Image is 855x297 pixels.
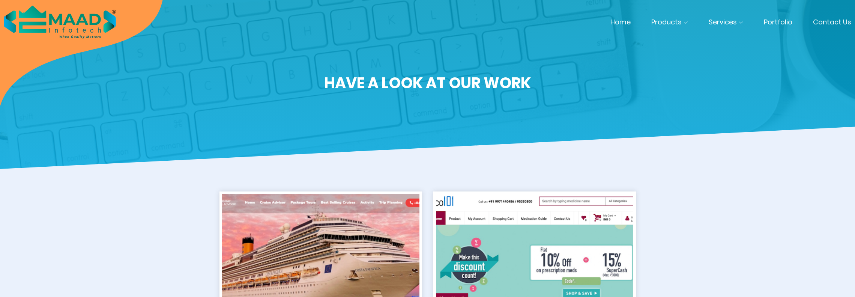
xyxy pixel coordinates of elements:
a: Services [709,17,743,27]
a: Contact Us [813,17,851,27]
a: Products [651,17,688,27]
a: Home [610,17,631,27]
h1: Have a look at our work [324,74,531,92]
a: Portfolio [764,17,792,27]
